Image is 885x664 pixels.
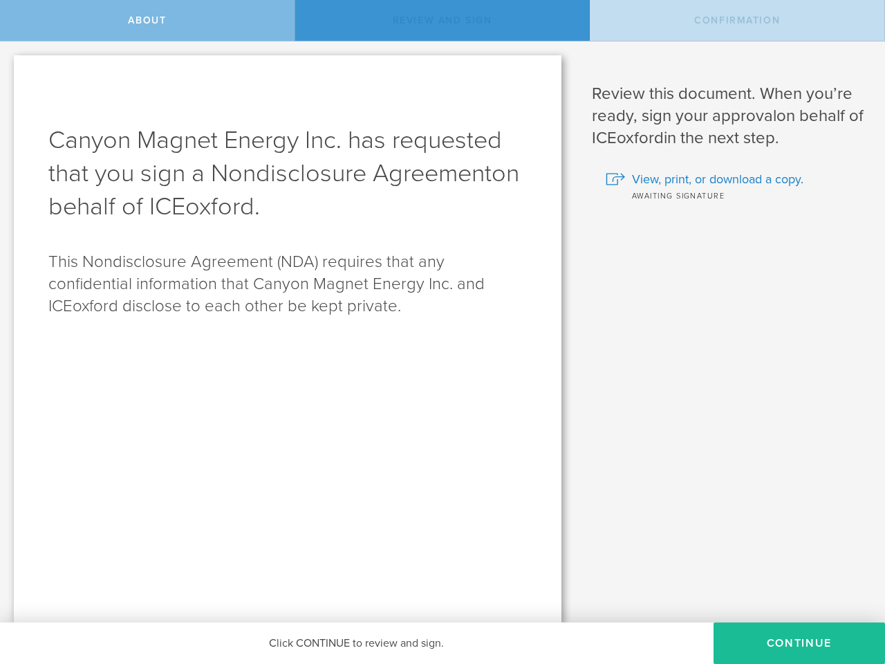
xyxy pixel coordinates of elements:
span: Confirmation [694,15,780,26]
span: View, print, or download a copy. [632,170,803,188]
p: This Nondisclosure Agreement (NDA) requires that any confidential information that Canyon Magnet ... [48,251,527,317]
button: Continue [714,622,885,664]
h1: Review this document. When you’re ready, sign your approval in the next step. [592,83,864,149]
div: Awaiting signature [606,188,864,202]
span: Review and sign [393,15,492,26]
h1: Canyon Magnet Energy Inc. has requested that you sign a Nondisclosure Agreement . [48,124,527,223]
span: About [128,15,166,26]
